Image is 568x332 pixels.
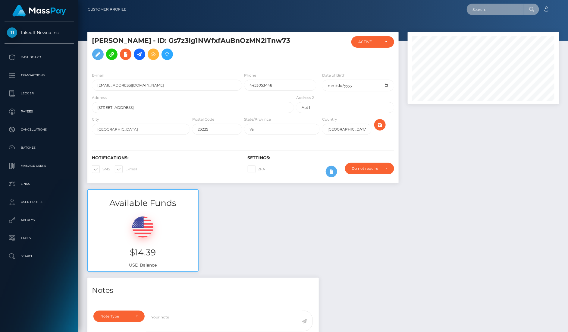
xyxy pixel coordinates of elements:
button: ACTIVE [351,36,394,48]
label: City [92,117,99,122]
button: Do not require [345,163,394,174]
h5: [PERSON_NAME] - ID: Gs7z3Ig1NWfxfAuBnOzMN2iTnw73 [92,36,290,63]
h6: Settings: [248,155,394,160]
a: Taxes [5,231,74,246]
p: API Keys [7,216,71,225]
a: Search [5,249,74,264]
a: User Profile [5,194,74,210]
div: ACTIVE [358,40,380,44]
h3: Available Funds [88,197,198,209]
span: Takeoff Newco Inc [5,30,74,35]
p: Links [7,179,71,188]
a: Cancellations [5,122,74,137]
a: Transactions [5,68,74,83]
img: USD.png [132,217,153,238]
img: Takeoff Newco Inc [7,27,17,38]
label: Phone [244,73,256,78]
h4: Notes [92,285,314,296]
a: Links [5,176,74,191]
a: Initiate Payout [134,49,145,60]
a: API Keys [5,213,74,228]
label: Country [322,117,337,122]
p: Search [7,252,71,261]
div: Do not require [352,166,381,171]
label: Date of Birth [322,73,345,78]
p: Cancellations [7,125,71,134]
label: 2FA [248,165,265,173]
h6: Notifications: [92,155,239,160]
p: User Profile [7,198,71,207]
p: Payees [7,107,71,116]
a: Dashboard [5,50,74,65]
label: SMS [92,165,110,173]
h3: $14.39 [92,247,194,258]
a: Batches [5,140,74,155]
label: Postal Code [192,117,214,122]
a: Payees [5,104,74,119]
label: Address [92,95,107,100]
img: MassPay Logo [12,5,66,17]
p: Dashboard [7,53,71,62]
label: State/Province [244,117,271,122]
p: Transactions [7,71,71,80]
a: Ledger [5,86,74,101]
div: Note Type [100,314,131,319]
label: E-mail [92,73,104,78]
p: Taxes [7,234,71,243]
label: Address 2 [296,95,314,100]
label: E-mail [115,165,137,173]
p: Manage Users [7,161,71,170]
a: Customer Profile [88,3,126,16]
button: Note Type [93,311,145,322]
p: Ledger [7,89,71,98]
p: Batches [7,143,71,152]
a: Manage Users [5,158,74,173]
div: USD Balance [88,209,198,271]
input: Search... [467,4,523,15]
